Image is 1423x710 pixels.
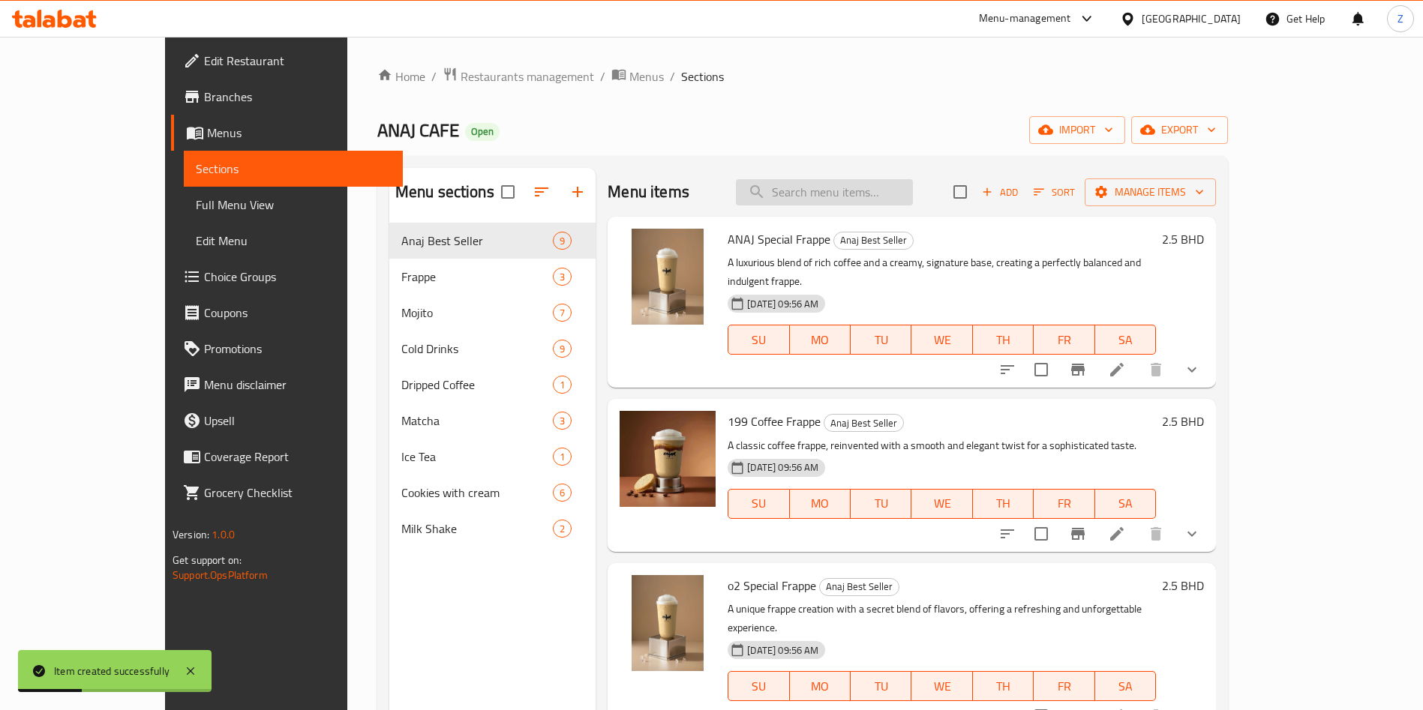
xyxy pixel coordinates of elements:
span: Cookies with cream [401,484,553,502]
h6: 2.5 BHD [1162,411,1204,432]
div: items [553,412,572,430]
span: Coverage Report [204,448,391,466]
span: Select section [944,176,976,208]
span: TH [979,493,1028,514]
span: FR [1040,676,1088,697]
div: items [553,340,572,358]
div: Matcha3 [389,403,596,439]
span: import [1041,121,1113,139]
div: items [553,376,572,394]
span: Get support on: [173,550,242,570]
span: Ice Tea [401,448,553,466]
h2: Menu items [608,181,689,203]
div: Anaj Best Seller [819,578,899,596]
button: import [1029,116,1125,144]
div: Ice Tea1 [389,439,596,475]
span: TU [857,329,905,351]
span: Frappe [401,268,553,286]
div: items [553,520,572,538]
span: TU [857,676,905,697]
div: Frappe3 [389,259,596,295]
span: Cold Drinks [401,340,553,358]
div: Cookies with cream6 [389,475,596,511]
span: 3 [554,414,571,428]
span: ANAJ CAFE [377,113,459,147]
div: items [553,268,572,286]
span: Grocery Checklist [204,484,391,502]
span: Dripped Coffee [401,376,553,394]
button: TH [973,325,1034,355]
button: sort-choices [989,352,1025,388]
span: ANAJ Special Frappe [728,228,830,250]
span: SU [734,493,783,514]
span: 1.0.0 [212,525,235,544]
a: Menu disclaimer [171,367,403,403]
span: SU [734,329,783,351]
a: Edit Restaurant [171,43,403,79]
span: Menu disclaimer [204,376,391,394]
button: MO [790,325,851,355]
a: Edit menu item [1108,361,1126,379]
span: 3 [554,270,571,284]
a: Edit menu item [1108,525,1126,543]
div: Open [465,123,500,141]
span: Anaj Best Seller [824,415,903,432]
span: 7 [554,306,571,320]
span: WE [917,676,966,697]
button: TH [973,671,1034,701]
button: show more [1174,516,1210,552]
svg: Show Choices [1183,525,1201,543]
span: Select all sections [492,176,524,208]
button: SA [1095,489,1156,519]
a: Grocery Checklist [171,475,403,511]
span: Add [980,184,1020,201]
span: Sort sections [524,174,560,210]
span: Anaj Best Seller [401,232,553,250]
span: export [1143,121,1216,139]
div: Mojito7 [389,295,596,331]
span: TU [857,493,905,514]
button: MO [790,489,851,519]
div: Anaj Best Seller [833,232,914,250]
span: Anaj Best Seller [834,232,913,249]
nav: breadcrumb [377,67,1228,86]
span: MO [796,329,845,351]
button: Add [976,181,1024,204]
span: Manage items [1097,183,1204,202]
button: Add section [560,174,596,210]
a: Coverage Report [171,439,403,475]
span: [DATE] 09:56 AM [741,643,824,658]
span: Select to update [1025,354,1057,385]
a: Restaurants management [443,67,594,86]
img: 199 Coffee Frappe [620,411,716,507]
span: [DATE] 09:56 AM [741,297,824,311]
span: Version: [173,525,209,544]
button: show more [1174,352,1210,388]
span: SA [1101,676,1150,697]
div: items [553,448,572,466]
div: Item created successfully [54,663,170,679]
button: SU [728,325,789,355]
span: [DATE] 09:56 AM [741,460,824,475]
a: Menus [611,67,664,86]
a: Menus [171,115,403,151]
p: A classic coffee frappe, reinvented with a smooth and elegant twist for a sophisticated taste. [728,436,1156,455]
span: FR [1040,329,1088,351]
img: ANAJ Special Frappe [620,229,716,325]
div: Cold Drinks9 [389,331,596,367]
button: sort-choices [989,516,1025,552]
button: WE [911,325,972,355]
button: SU [728,671,789,701]
span: SU [734,676,783,697]
span: FR [1040,493,1088,514]
span: Choice Groups [204,268,391,286]
div: Mojito [401,304,553,322]
li: / [600,67,605,85]
a: Choice Groups [171,259,403,295]
button: delete [1138,516,1174,552]
button: WE [911,671,972,701]
button: FR [1034,671,1094,701]
span: SA [1101,493,1150,514]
